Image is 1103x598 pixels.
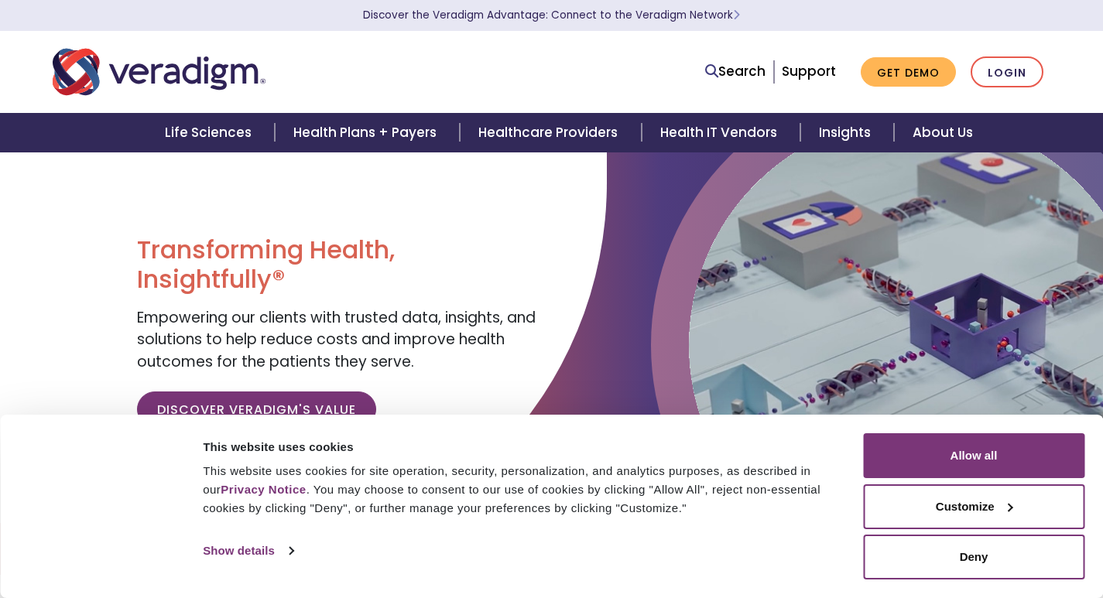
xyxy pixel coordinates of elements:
[460,113,641,152] a: Healthcare Providers
[705,61,766,82] a: Search
[642,113,800,152] a: Health IT Vendors
[863,484,1084,529] button: Customize
[275,113,460,152] a: Health Plans + Payers
[782,62,836,80] a: Support
[146,113,275,152] a: Life Sciences
[203,438,845,456] div: This website uses cookies
[53,46,265,97] img: Veradigm logo
[863,535,1084,579] button: Deny
[137,235,540,295] h1: Transforming Health, Insightfully®
[800,113,894,152] a: Insights
[203,539,293,562] a: Show details
[861,57,956,87] a: Get Demo
[363,8,740,22] a: Discover the Veradigm Advantage: Connect to the Veradigm NetworkLearn More
[221,483,306,496] a: Privacy Notice
[894,113,992,152] a: About Us
[137,307,536,372] span: Empowering our clients with trusted data, insights, and solutions to help reduce costs and improv...
[733,8,740,22] span: Learn More
[863,433,1084,478] button: Allow all
[137,391,376,427] a: Discover Veradigm's Value
[971,56,1043,88] a: Login
[203,462,845,518] div: This website uses cookies for site operation, security, personalization, and analytics purposes, ...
